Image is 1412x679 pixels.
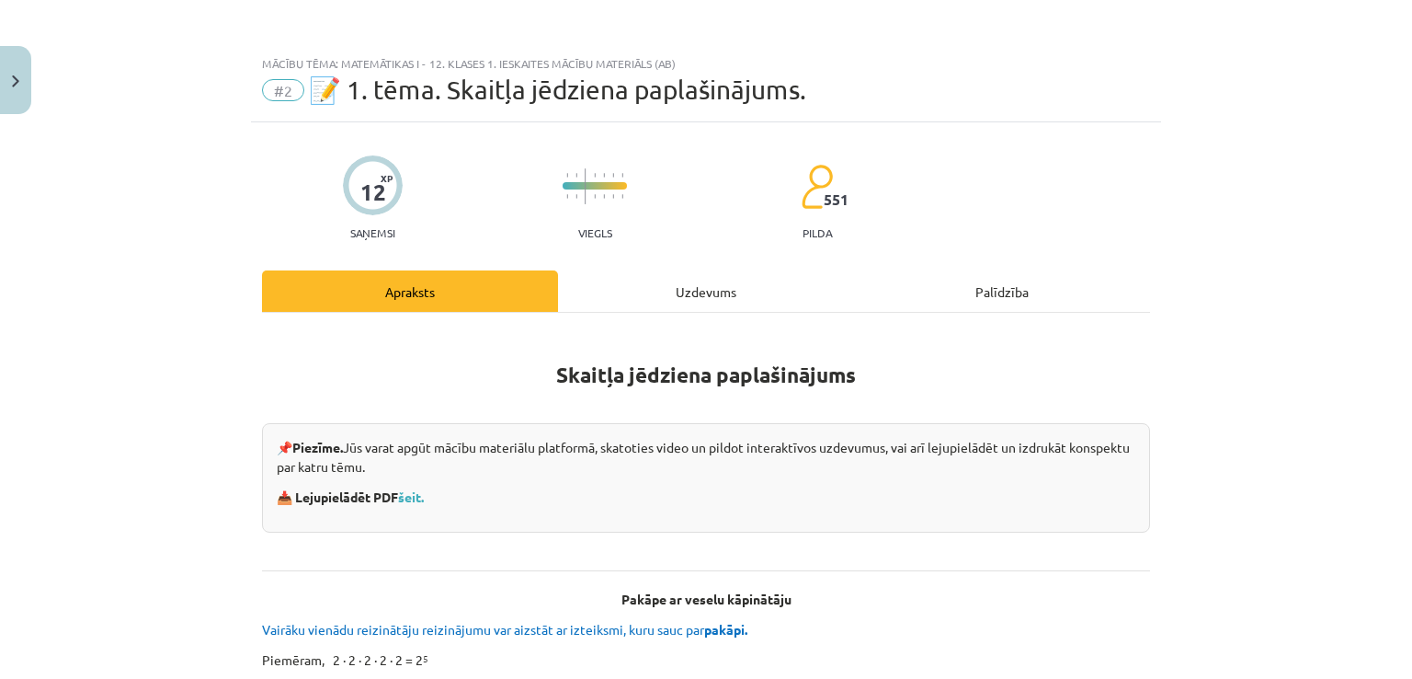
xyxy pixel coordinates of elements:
span: 551 [824,191,848,208]
img: icon-short-line-57e1e144782c952c97e751825c79c345078a6d821885a25fce030b3d8c18986b.svg [603,194,605,199]
img: icon-short-line-57e1e144782c952c97e751825c79c345078a6d821885a25fce030b3d8c18986b.svg [575,173,577,178]
img: icon-long-line-d9ea69661e0d244f92f715978eff75569469978d946b2353a9bb055b3ed8787d.svg [585,168,586,204]
strong: 📥 Lejupielādēt PDF [277,489,427,505]
img: icon-short-line-57e1e144782c952c97e751825c79c345078a6d821885a25fce030b3d8c18986b.svg [594,173,596,178]
img: icon-short-line-57e1e144782c952c97e751825c79c345078a6d821885a25fce030b3d8c18986b.svg [612,173,614,178]
div: Apraksts [262,270,558,312]
img: icon-short-line-57e1e144782c952c97e751825c79c345078a6d821885a25fce030b3d8c18986b.svg [612,194,614,199]
img: icon-short-line-57e1e144782c952c97e751825c79c345078a6d821885a25fce030b3d8c18986b.svg [594,194,596,199]
p: Piemēram, 2 ∙ 2 ∙ 2 ∙ 2 ∙ 2 = 2 [262,650,1150,670]
b: Pakāpe ar veselu kāpinātāju [621,591,791,607]
img: icon-short-line-57e1e144782c952c97e751825c79c345078a6d821885a25fce030b3d8c18986b.svg [603,173,605,178]
img: icon-short-line-57e1e144782c952c97e751825c79c345078a6d821885a25fce030b3d8c18986b.svg [621,194,623,199]
strong: Skaitļa jēdziena paplašinājums [556,362,856,388]
img: icon-short-line-57e1e144782c952c97e751825c79c345078a6d821885a25fce030b3d8c18986b.svg [575,194,577,199]
b: pakāpi. [704,621,747,638]
div: Mācību tēma: Matemātikas i - 12. klases 1. ieskaites mācību materiāls (ab) [262,57,1150,70]
img: icon-close-lesson-0947bae3869378f0d4975bcd49f059093ad1ed9edebbc8119c70593378902aed.svg [12,75,19,87]
a: šeit. [398,489,424,505]
span: Vairāku vienādu reizinātāju reizinājumu var aizstāt ar izteiksmi, kuru sauc par [262,621,750,638]
p: pilda [803,226,832,239]
div: Palīdzība [854,270,1150,312]
img: icon-short-line-57e1e144782c952c97e751825c79c345078a6d821885a25fce030b3d8c18986b.svg [621,173,623,178]
img: icon-short-line-57e1e144782c952c97e751825c79c345078a6d821885a25fce030b3d8c18986b.svg [566,173,568,178]
p: 📌 Jūs varat apgūt mācību materiālu platformā, skatoties video un pildot interaktīvos uzdevumus, v... [277,438,1135,477]
span: XP [381,173,393,183]
sup: 5 [423,651,428,665]
p: Viegls [578,226,612,239]
div: Uzdevums [558,270,854,312]
div: 12 [360,179,386,205]
img: students-c634bb4e5e11cddfef0936a35e636f08e4e9abd3cc4e673bd6f9a4125e45ecb1.svg [801,164,833,210]
strong: Piezīme. [292,439,343,455]
span: #2 [262,79,304,101]
p: Saņemsi [343,226,403,239]
img: icon-short-line-57e1e144782c952c97e751825c79c345078a6d821885a25fce030b3d8c18986b.svg [566,194,568,199]
span: 📝 1. tēma. Skaitļa jēdziena paplašinājums. [309,75,806,105]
